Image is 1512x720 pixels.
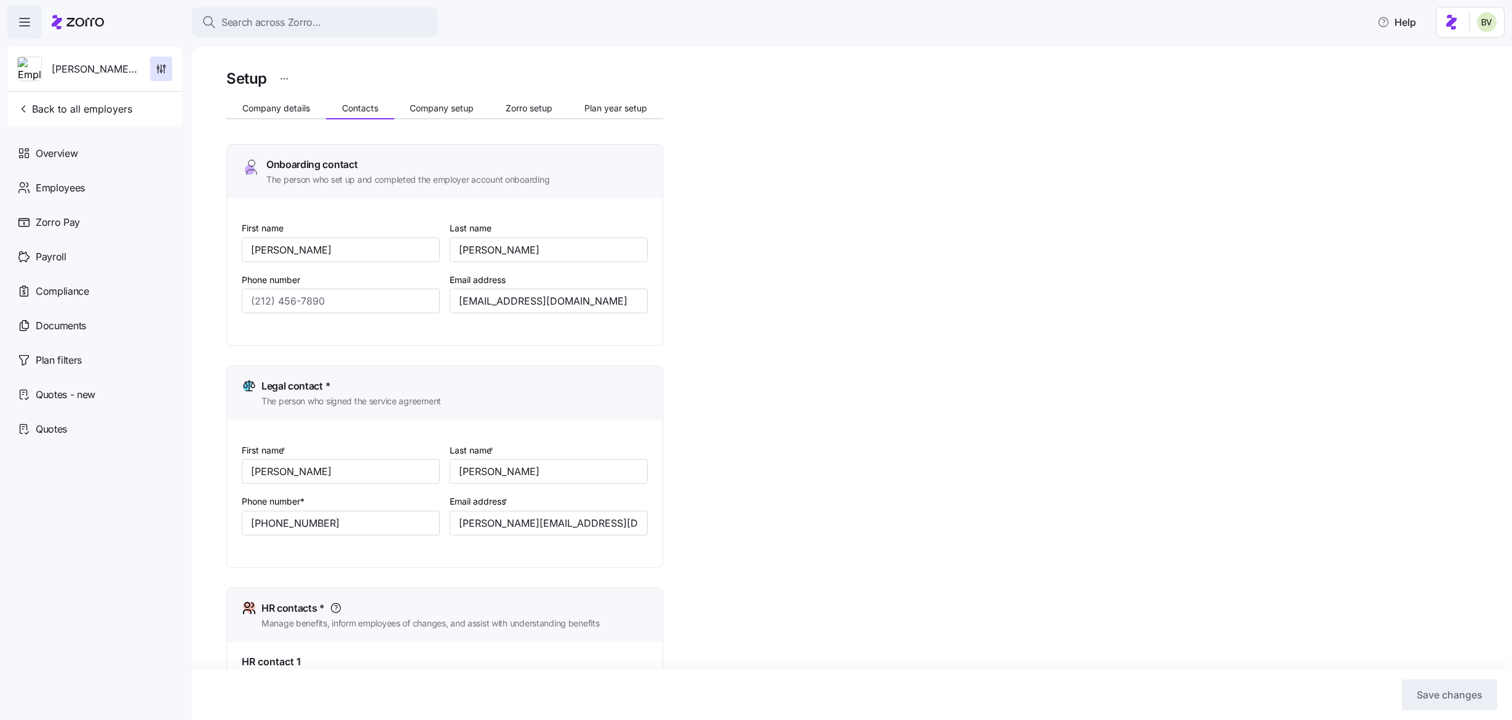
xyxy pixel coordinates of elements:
span: Overview [36,146,78,161]
span: Help [1377,15,1416,30]
a: Quotes - new [7,377,182,412]
label: Email address [450,273,506,287]
span: Compliance [36,284,89,299]
span: Company details [242,104,310,113]
button: Back to all employers [12,97,137,121]
img: 676487ef2089eb4995defdc85707b4f5 [1477,12,1497,32]
input: (212) 456-7890 [242,289,440,313]
button: Search across Zorro... [192,7,438,37]
span: Save changes [1417,687,1482,702]
span: Manage benefits, inform employees of changes, and assist with understanding benefits [261,617,599,630]
span: Back to all employers [17,102,132,116]
span: Search across Zorro... [221,15,321,30]
input: Type last name [450,459,648,484]
a: Plan filters [7,343,182,377]
input: Type first name [242,459,440,484]
label: First name [242,444,288,457]
a: Zorro Pay [7,205,182,239]
span: Company setup [410,104,474,113]
span: Documents [36,318,86,334]
img: Employer logo [18,57,41,82]
span: Quotes [36,422,67,437]
label: Last name [450,222,491,235]
label: Phone number [242,273,300,287]
span: Onboarding contact [266,157,357,172]
a: Payroll [7,239,182,274]
input: (212) 456-7890 [242,511,440,535]
span: Quotes - new [36,387,95,402]
a: Employees [7,170,182,205]
span: Employees [36,180,85,196]
label: Last name [450,444,496,457]
span: Contacts [342,104,378,113]
span: Payroll [36,249,66,265]
a: Documents [7,308,182,343]
h1: Setup [226,69,267,88]
span: Plan filters [36,353,82,368]
label: First name [242,222,284,235]
button: Help [1367,10,1426,34]
span: Plan year setup [584,104,647,113]
span: The person who signed the service agreement [261,395,441,407]
input: Type last name [450,238,648,262]
span: Zorro Pay [36,215,80,230]
span: The person who set up and completed the employer account onboarding [266,174,549,186]
input: Type first name [242,238,440,262]
label: Phone number* [242,495,304,508]
label: Email address [450,495,510,508]
a: Quotes [7,412,182,446]
span: Zorro setup [506,104,552,113]
span: Legal contact * [261,378,330,394]
a: Overview [7,136,182,170]
input: Type email address [450,511,648,535]
input: Type email address [450,289,648,313]
a: Compliance [7,274,182,308]
span: HR contact 1 [242,654,301,670]
span: HR contacts * [261,601,325,616]
button: Save changes [1402,679,1497,710]
span: [PERSON_NAME] Development Corporation [52,62,140,77]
